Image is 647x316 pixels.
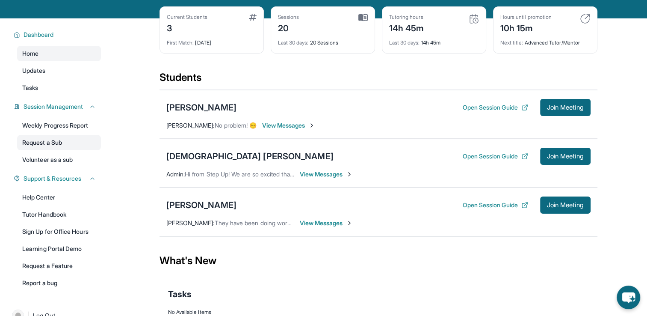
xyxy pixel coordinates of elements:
div: Current Students [167,14,207,21]
span: [PERSON_NAME] : [166,219,215,227]
a: Sign Up for Office Hours [17,224,101,239]
a: Help Center [17,190,101,205]
div: Tutoring hours [389,14,424,21]
img: card [469,14,479,24]
a: Request a Sub [17,135,101,150]
span: First Match : [167,39,194,46]
a: Volunteer as a sub [17,152,101,167]
button: Open Session Guide [462,103,528,112]
span: Updates [22,66,46,75]
div: Hours until promotion [500,14,552,21]
span: View Messages [262,121,315,130]
div: 20 [278,21,299,34]
div: [DEMOGRAPHIC_DATA] [PERSON_NAME] [166,150,334,162]
span: View Messages [300,170,353,179]
span: Session Management [24,102,83,111]
span: Dashboard [24,30,54,39]
a: Weekly Progress Report [17,118,101,133]
span: [PERSON_NAME] : [166,122,215,129]
button: Join Meeting [540,197,591,214]
button: chat-button [617,286,640,309]
span: Join Meeting [547,154,584,159]
span: Join Meeting [547,105,584,110]
span: Admin : [166,170,185,178]
a: Learning Portal Demo [17,241,101,256]
button: Support & Resources [20,174,96,183]
div: No Available Items [168,309,589,316]
a: Tutor Handbook [17,207,101,222]
span: Tasks [22,83,38,92]
span: Last 30 days : [278,39,309,46]
div: [PERSON_NAME] [166,101,236,113]
button: Join Meeting [540,99,591,116]
img: Chevron-Right [308,122,315,129]
span: Next title : [500,39,523,46]
div: [PERSON_NAME] [166,199,236,211]
div: What's New [160,242,597,280]
div: Sessions [278,14,299,21]
img: Chevron-Right [346,171,353,178]
button: Open Session Guide [462,201,528,209]
img: Chevron-Right [346,220,353,227]
div: 3 [167,21,207,34]
div: Advanced Tutor/Mentor [500,34,590,46]
div: [DATE] [167,34,257,46]
button: Session Management [20,102,96,111]
a: Report a bug [17,275,101,291]
a: Home [17,46,101,61]
img: card [249,14,257,21]
div: 14h 45m [389,21,424,34]
button: Dashboard [20,30,96,39]
span: Join Meeting [547,203,584,208]
span: Home [22,49,38,58]
span: View Messages [300,219,353,227]
img: card [358,14,368,21]
button: Join Meeting [540,148,591,165]
div: 14h 45m [389,34,479,46]
div: 20 Sessions [278,34,368,46]
a: Updates [17,63,101,78]
button: Open Session Guide [462,152,528,161]
div: 10h 15m [500,21,552,34]
span: No problem! ☺️ [215,122,257,129]
img: card [580,14,590,24]
span: Tasks [168,288,192,300]
a: Request a Feature [17,258,101,274]
a: Tasks [17,80,101,95]
div: Students [160,71,597,89]
span: Last 30 days : [389,39,420,46]
span: Support & Resources [24,174,81,183]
